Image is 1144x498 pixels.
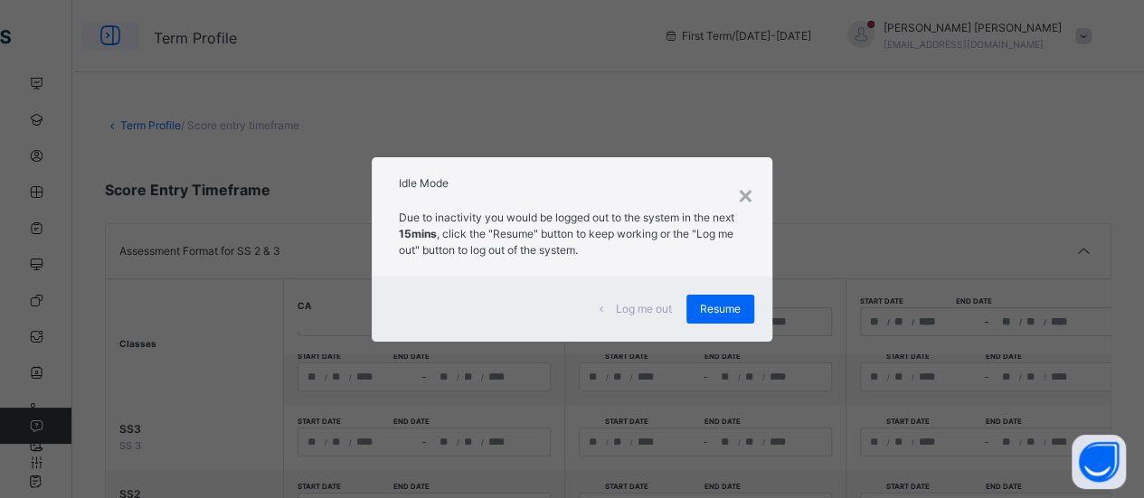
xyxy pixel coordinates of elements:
[1072,435,1126,489] button: Open asap
[399,210,745,258] p: Due to inactivity you would be logged out to the system in the next , click the "Resume" button t...
[399,227,437,240] strong: 15mins
[737,175,754,213] div: ×
[616,301,672,317] span: Log me out
[700,301,741,317] span: Resume
[399,175,745,192] h2: Idle Mode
